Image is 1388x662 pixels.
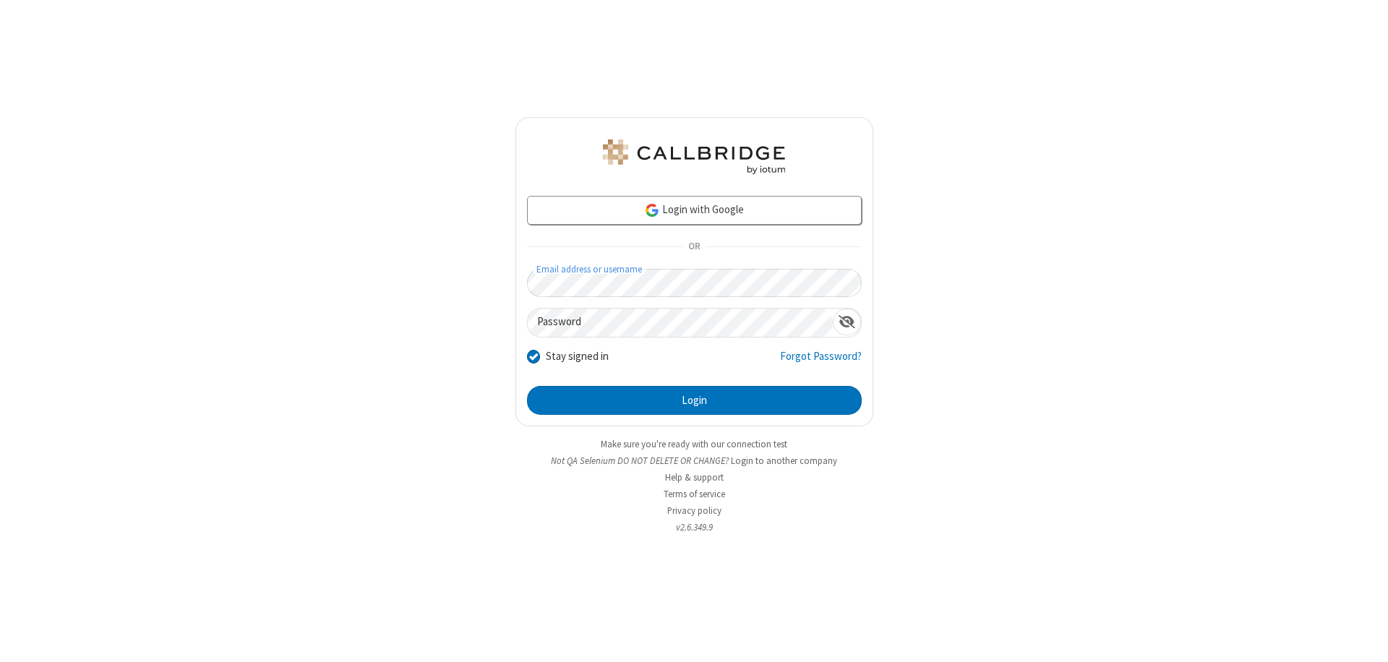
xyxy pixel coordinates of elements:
div: Show password [833,309,861,335]
img: google-icon.png [644,202,660,218]
button: Login [527,386,862,415]
img: QA Selenium DO NOT DELETE OR CHANGE [600,139,788,174]
input: Email address or username [527,269,862,297]
label: Stay signed in [546,348,609,365]
a: Terms of service [664,488,725,500]
input: Password [528,309,833,337]
a: Make sure you're ready with our connection test [601,438,787,450]
span: OR [682,237,706,257]
a: Help & support [665,471,724,483]
a: Privacy policy [667,504,721,517]
button: Login to another company [731,454,837,468]
a: Forgot Password? [780,348,862,376]
a: Login with Google [527,196,862,225]
li: Not QA Selenium DO NOT DELETE OR CHANGE? [515,454,873,468]
li: v2.6.349.9 [515,520,873,534]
